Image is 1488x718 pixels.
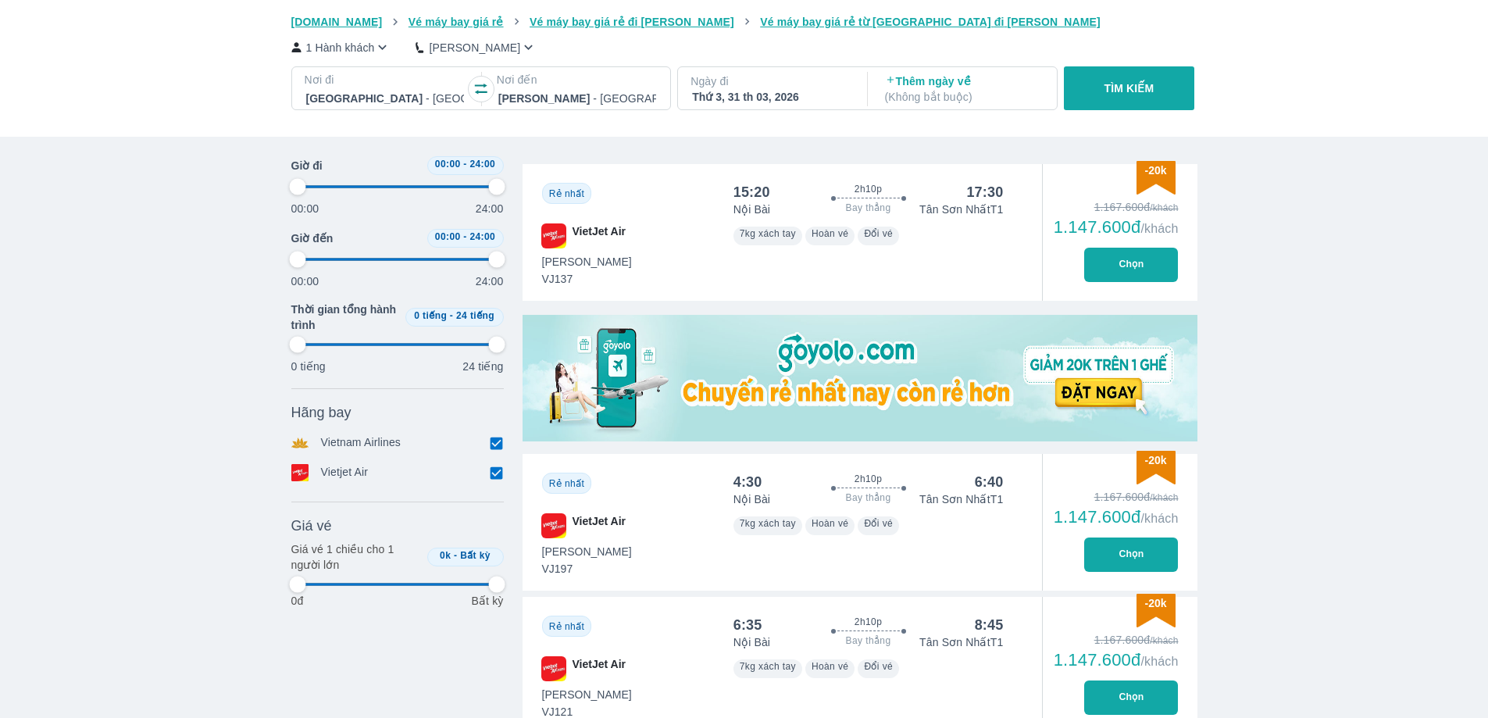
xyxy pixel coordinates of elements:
p: Nơi đi [305,72,466,88]
p: 24:00 [476,201,504,216]
span: Giờ đi [291,158,323,173]
span: 0 tiếng [414,310,447,321]
span: /khách [1140,655,1178,668]
span: - [463,159,466,170]
div: 8:45 [975,616,1004,634]
p: Nội Bài [733,202,770,217]
p: ( Không bắt buộc ) [885,89,1043,105]
span: -20k [1144,454,1166,466]
span: Rẻ nhất [549,478,584,489]
span: Rẻ nhất [549,621,584,632]
span: Hoàn vé [812,518,849,529]
span: [PERSON_NAME] [542,254,632,270]
span: 2h10p [855,183,882,195]
span: - [454,550,457,561]
span: - [450,310,453,321]
div: 1.147.600đ [1054,651,1179,670]
p: 1 Hành khách [306,40,375,55]
span: 7kg xách tay [740,661,796,672]
p: 0đ [291,593,304,609]
span: VietJet Air [573,656,626,681]
span: Hoàn vé [812,661,849,672]
span: -20k [1144,164,1166,177]
span: Rẻ nhất [549,188,584,199]
div: 1.167.600đ [1054,199,1179,215]
span: 7kg xách tay [740,228,796,239]
p: Nội Bài [733,634,770,650]
div: Thứ 3, 31 th 03, 2026 [692,89,850,105]
p: Tân Sơn Nhất T1 [919,202,1003,217]
button: Chọn [1084,680,1178,715]
span: Đổi vé [864,228,893,239]
span: VietJet Air [573,223,626,248]
p: 0 tiếng [291,359,326,374]
span: /khách [1140,222,1178,235]
img: discount [1137,594,1176,627]
span: Đổi vé [864,518,893,529]
span: Đổi vé [864,661,893,672]
img: VJ [541,223,566,248]
span: Vé máy bay giá rẻ từ [GEOGRAPHIC_DATA] đi [PERSON_NAME] [760,16,1101,28]
p: Nơi đến [497,72,658,88]
span: Thời gian tổng hành trình [291,302,399,333]
span: 24 tiếng [456,310,494,321]
span: Vé máy bay giá rẻ [409,16,504,28]
span: [PERSON_NAME] [542,687,632,702]
button: Chọn [1084,538,1178,572]
span: /khách [1140,512,1178,525]
p: Nội Bài [733,491,770,507]
span: [PERSON_NAME] [542,544,632,559]
button: Chọn [1084,248,1178,282]
span: 24:00 [469,231,495,242]
img: discount [1137,451,1176,484]
p: Vietjet Air [321,464,369,481]
img: media-0 [523,315,1197,441]
span: 2h10p [855,473,882,485]
span: - [463,231,466,242]
span: Giá vé [291,516,332,535]
img: VJ [541,513,566,538]
div: 1.147.600đ [1054,218,1179,237]
div: 6:35 [733,616,762,634]
div: 4:30 [733,473,762,491]
div: 1.167.600đ [1054,489,1179,505]
button: 1 Hành khách [291,39,391,55]
p: [PERSON_NAME] [429,40,520,55]
button: TÌM KIẾM [1064,66,1194,110]
span: Vé máy bay giá rẻ đi [PERSON_NAME] [530,16,734,28]
span: 0k [440,550,451,561]
span: VietJet Air [573,513,626,538]
p: 00:00 [291,273,319,289]
span: 7kg xách tay [740,518,796,529]
span: Hãng bay [291,403,351,422]
p: Thêm ngày về [885,73,1043,105]
div: 1.167.600đ [1054,632,1179,648]
span: [DOMAIN_NAME] [291,16,383,28]
span: Hoàn vé [812,228,849,239]
span: Bất kỳ [460,550,491,561]
nav: breadcrumb [291,14,1197,30]
p: TÌM KIẾM [1104,80,1154,96]
span: 00:00 [435,159,461,170]
p: Giá vé 1 chiều cho 1 người lớn [291,541,421,573]
span: 2h10p [855,616,882,628]
span: 00:00 [435,231,461,242]
div: 17:30 [966,183,1003,202]
p: Vietnam Airlines [321,434,401,452]
img: discount [1137,161,1176,195]
button: [PERSON_NAME] [416,39,537,55]
span: VJ137 [542,271,632,287]
span: 24:00 [469,159,495,170]
span: Giờ đến [291,230,334,246]
p: 00:00 [291,201,319,216]
span: VJ197 [542,561,632,577]
p: 24 tiếng [462,359,503,374]
span: -20k [1144,597,1166,609]
div: 6:40 [975,473,1004,491]
p: Tân Sơn Nhất T1 [919,491,1003,507]
p: Bất kỳ [471,593,503,609]
img: VJ [541,656,566,681]
p: Tân Sơn Nhất T1 [919,634,1003,650]
div: 1.147.600đ [1054,508,1179,527]
div: 15:20 [733,183,770,202]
